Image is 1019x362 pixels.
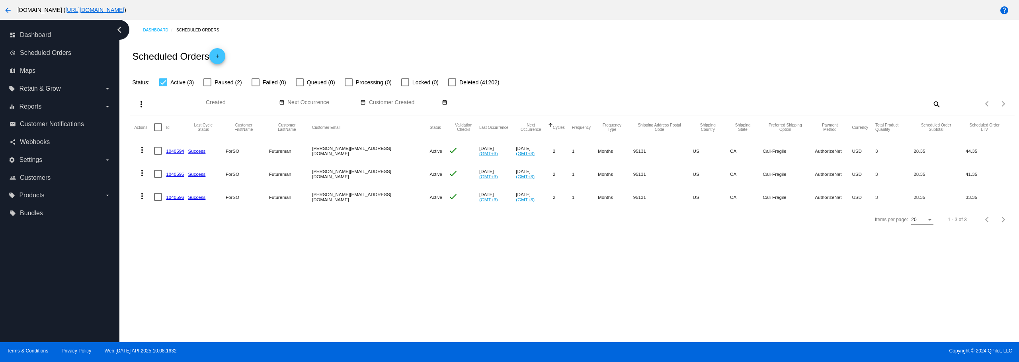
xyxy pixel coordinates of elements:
h2: Scheduled Orders [132,48,225,64]
i: dashboard [10,32,16,38]
i: local_offer [10,210,16,216]
span: Copyright © 2024 QPilot, LLC [516,348,1012,354]
mat-icon: more_vert [137,168,147,178]
mat-cell: 1 [572,139,598,162]
mat-cell: CA [730,139,763,162]
mat-cell: ForSO [226,139,269,162]
mat-cell: 28.35 [914,185,966,208]
i: map [10,68,16,74]
mat-cell: 2 [553,162,572,185]
a: people_outline Customers [10,171,111,184]
mat-cell: AuthorizeNet [815,162,852,185]
span: Active [429,195,442,200]
mat-cell: 1 [572,162,598,185]
span: [DOMAIN_NAME] ( ) [18,7,126,13]
span: Failed (0) [263,78,286,87]
mat-cell: 2 [553,139,572,162]
mat-cell: [DATE] [516,185,552,208]
a: email Customer Notifications [10,118,111,130]
i: arrow_drop_down [104,86,111,92]
mat-icon: date_range [279,99,285,106]
button: Change sorting for CurrencyIso [852,125,868,130]
button: Previous page [980,212,996,228]
a: (GMT+3) [516,197,535,202]
mat-cell: [DATE] [516,162,552,185]
mat-cell: USD [852,139,875,162]
a: local_offer Bundles [10,207,111,220]
a: update Scheduled Orders [10,47,111,59]
span: Active [429,148,442,154]
mat-cell: [PERSON_NAME][EMAIL_ADDRESS][DOMAIN_NAME] [312,185,430,208]
span: Status: [132,79,150,86]
mat-cell: USD [852,185,875,208]
button: Change sorting for LastOccurrenceUtc [479,125,508,130]
i: email [10,121,16,127]
mat-cell: Months [598,162,633,185]
i: local_offer [9,86,15,92]
mat-cell: Cali-Fragile [763,185,815,208]
mat-icon: date_range [442,99,447,106]
mat-cell: [PERSON_NAME][EMAIL_ADDRESS][DOMAIN_NAME] [312,139,430,162]
mat-cell: Months [598,185,633,208]
button: Change sorting for Subtotal [914,123,958,132]
button: Change sorting for CustomerEmail [312,125,340,130]
i: people_outline [10,175,16,181]
div: Items per page: [875,217,908,222]
button: Previous page [980,96,996,112]
mat-icon: check [448,192,458,201]
span: 20 [911,217,916,222]
i: settings [9,157,15,163]
mat-cell: AuthorizeNet [815,185,852,208]
i: arrow_drop_down [104,157,111,163]
i: update [10,50,16,56]
mat-cell: US [693,185,730,208]
mat-cell: US [693,162,730,185]
mat-cell: 1 [572,185,598,208]
a: 1040596 [166,195,184,200]
a: (GMT+3) [479,174,498,179]
mat-cell: 3 [875,139,914,162]
mat-cell: [DATE] [479,162,516,185]
mat-cell: Months [598,139,633,162]
i: share [10,139,16,145]
a: (GMT+3) [479,197,498,202]
button: Change sorting for CustomerFirstName [226,123,262,132]
a: Web:[DATE] API:2025.10.08.1632 [105,348,177,354]
mat-cell: 3 [875,162,914,185]
mat-icon: more_vert [137,145,147,155]
mat-cell: USD [852,162,875,185]
mat-cell: ForSO [226,162,269,185]
a: 1040594 [166,148,184,154]
a: Privacy Policy [62,348,92,354]
mat-cell: ForSO [226,185,269,208]
button: Change sorting for Frequency [572,125,591,130]
mat-icon: add [213,53,222,63]
button: Change sorting for CustomerLastName [269,123,305,132]
mat-icon: date_range [360,99,366,106]
span: Deleted (41202) [459,78,499,87]
i: chevron_left [113,23,126,36]
button: Change sorting for Status [429,125,441,130]
mat-cell: 2 [553,185,572,208]
mat-cell: 3 [875,185,914,208]
mat-cell: 95131 [633,162,693,185]
button: Change sorting for Id [166,125,169,130]
mat-cell: 33.35 [966,185,1010,208]
a: dashboard Dashboard [10,29,111,41]
button: Change sorting for FrequencyType [598,123,626,132]
button: Change sorting for LifetimeValue [966,123,1003,132]
mat-icon: help [999,6,1009,15]
button: Change sorting for NextOccurrenceUtc [516,123,545,132]
span: Bundles [20,210,43,217]
a: (GMT+3) [516,151,535,156]
mat-icon: check [448,169,458,178]
a: share Webhooks [10,136,111,148]
mat-icon: more_vert [137,191,147,201]
span: Active [429,171,442,177]
a: 1040595 [166,171,184,177]
i: local_offer [9,192,15,199]
a: (GMT+3) [516,174,535,179]
mat-header-cell: Total Product Quantity [875,115,914,139]
mat-icon: arrow_back [3,6,13,15]
div: 1 - 3 of 3 [948,217,966,222]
